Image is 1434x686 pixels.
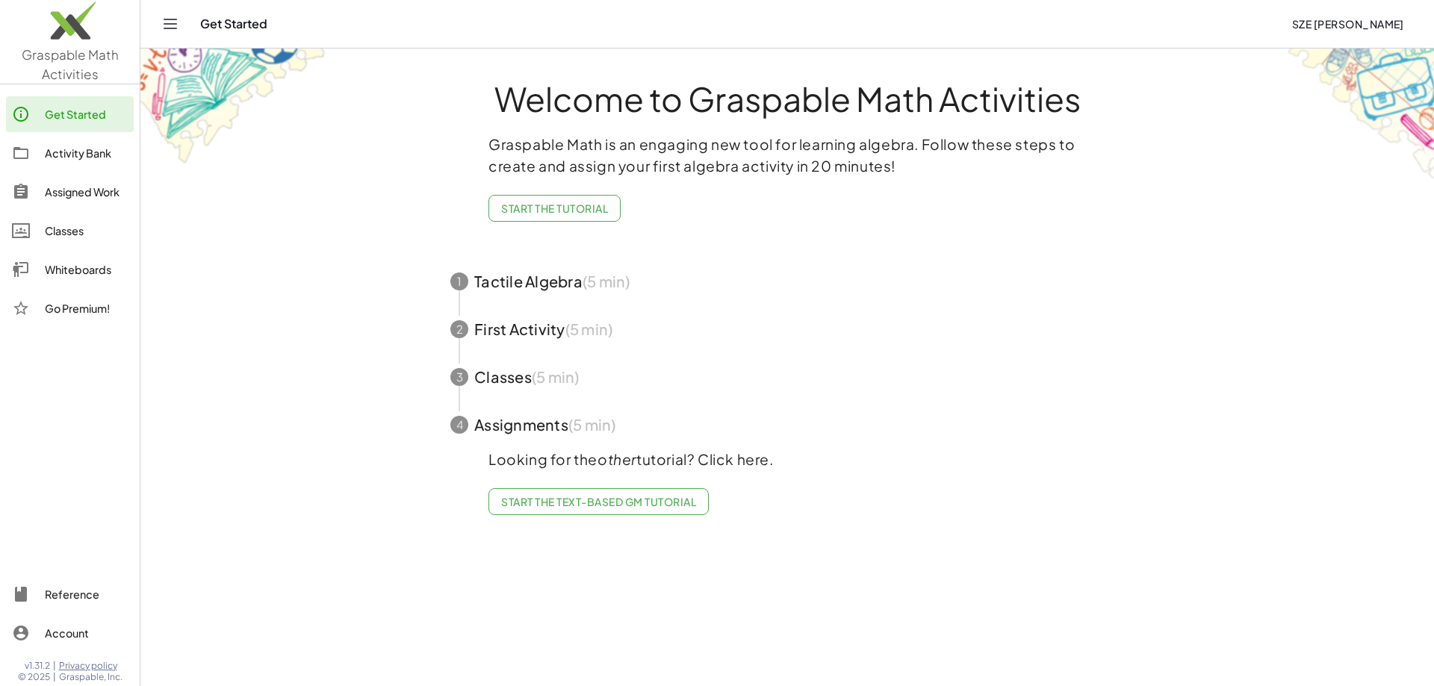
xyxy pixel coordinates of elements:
[45,222,128,240] div: Classes
[488,449,1086,470] p: Looking for the tutorial? Click here.
[450,416,468,434] div: 4
[45,299,128,317] div: Go Premium!
[25,660,50,672] span: v1.31.2
[1291,17,1404,31] span: Sze [PERSON_NAME]
[1279,10,1416,37] button: Sze [PERSON_NAME]
[450,320,468,338] div: 2
[45,144,128,162] div: Activity Bank
[22,46,119,82] span: Graspable Math Activities
[6,615,134,651] a: Account
[597,450,636,468] em: other
[6,576,134,612] a: Reference
[6,213,134,249] a: Classes
[432,401,1142,449] button: 4Assignments(5 min)
[450,368,468,386] div: 3
[432,258,1142,305] button: 1Tactile Algebra(5 min)
[501,202,608,215] span: Start the Tutorial
[488,488,709,515] a: Start the Text-based GM Tutorial
[18,671,50,683] span: © 2025
[45,624,128,642] div: Account
[432,353,1142,401] button: 3Classes(5 min)
[6,174,134,210] a: Assigned Work
[140,47,327,166] img: get-started-bg-ul-Ceg4j33I.png
[488,134,1086,177] p: Graspable Math is an engaging new tool for learning algebra. Follow these steps to create and ass...
[423,81,1152,116] h1: Welcome to Graspable Math Activities
[53,671,56,683] span: |
[6,252,134,287] a: Whiteboards
[158,12,182,36] button: Toggle navigation
[45,261,128,278] div: Whiteboards
[432,305,1142,353] button: 2First Activity(5 min)
[488,195,621,222] button: Start the Tutorial
[59,660,122,672] a: Privacy policy
[501,495,696,508] span: Start the Text-based GM Tutorial
[59,671,122,683] span: Graspable, Inc.
[45,585,128,603] div: Reference
[45,105,128,123] div: Get Started
[45,183,128,201] div: Assigned Work
[450,272,468,290] div: 1
[6,135,134,171] a: Activity Bank
[53,660,56,672] span: |
[6,96,134,132] a: Get Started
